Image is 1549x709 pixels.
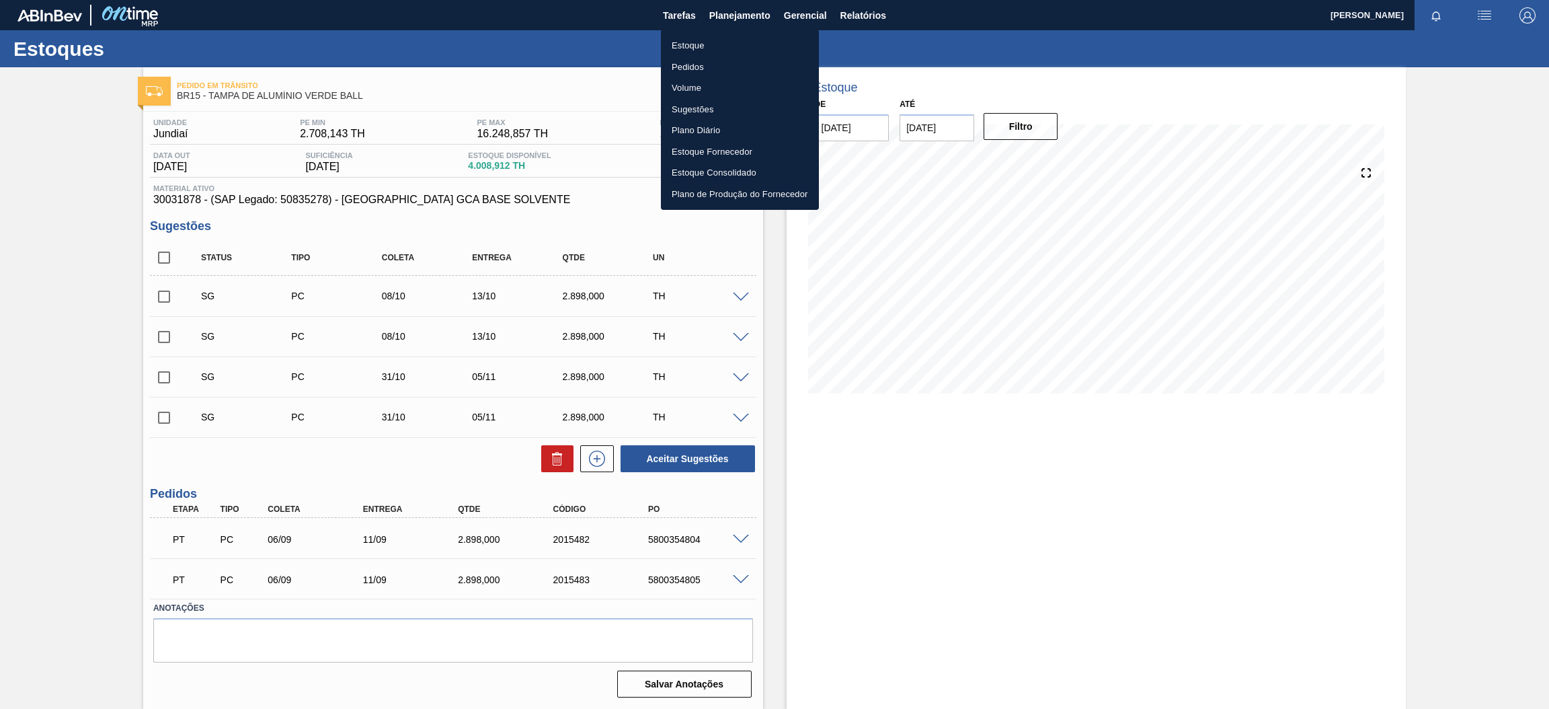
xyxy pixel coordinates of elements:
[661,35,819,57] a: Estoque
[661,141,819,163] a: Estoque Fornecedor
[661,162,819,184] a: Estoque Consolidado
[661,57,819,78] a: Pedidos
[661,184,819,205] a: Plano de Produção do Fornecedor
[661,99,819,120] a: Sugestões
[661,120,819,141] a: Plano Diário
[661,77,819,99] a: Volume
